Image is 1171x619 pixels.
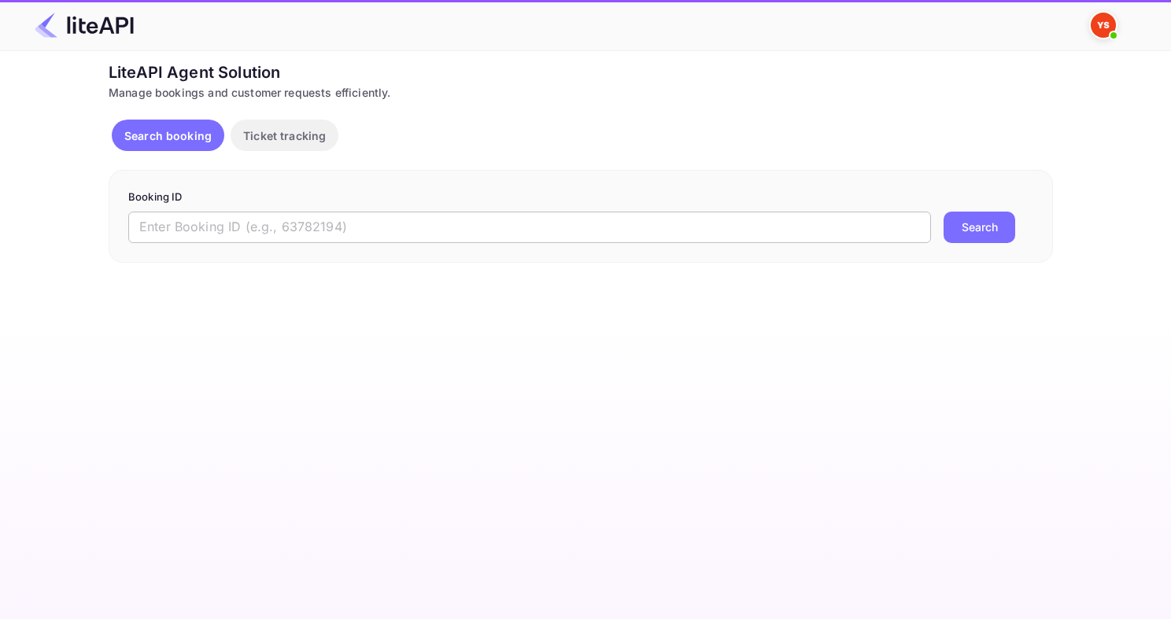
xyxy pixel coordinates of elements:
[35,13,134,38] img: LiteAPI Logo
[124,127,212,144] p: Search booking
[128,212,931,243] input: Enter Booking ID (e.g., 63782194)
[1091,13,1116,38] img: Yandex Support
[109,84,1053,101] div: Manage bookings and customer requests efficiently.
[944,212,1015,243] button: Search
[243,127,326,144] p: Ticket tracking
[109,61,1053,84] div: LiteAPI Agent Solution
[128,190,1033,205] p: Booking ID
